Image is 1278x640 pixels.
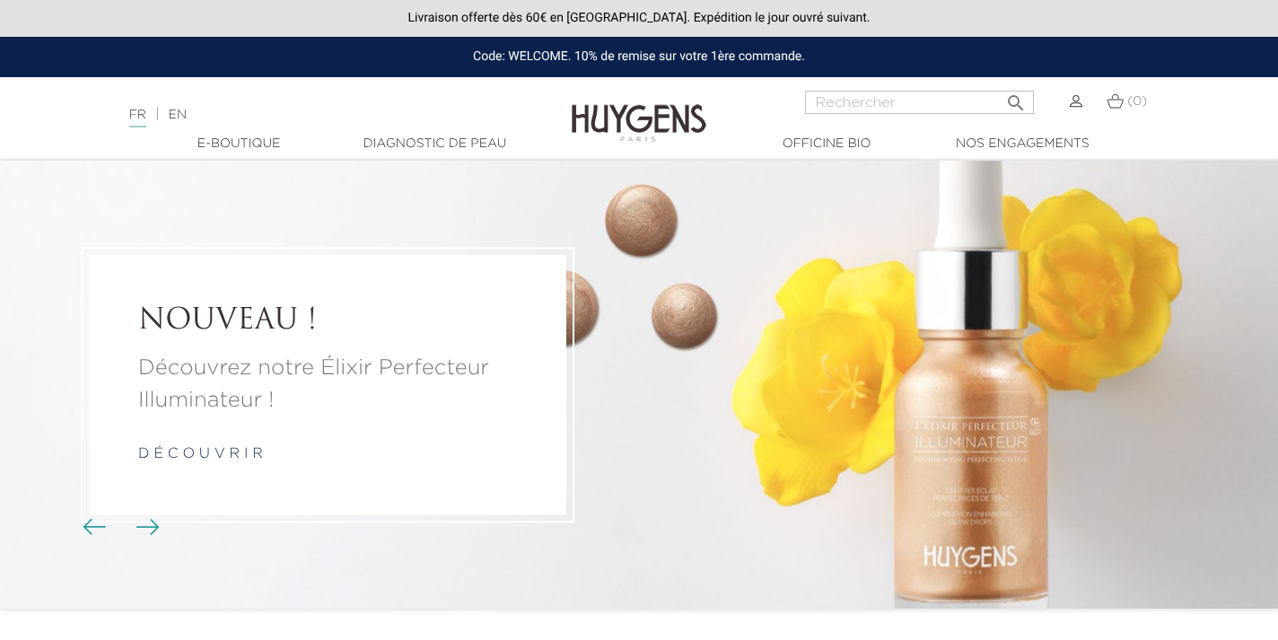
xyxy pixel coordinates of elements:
input: Rechercher [805,91,1034,114]
i:  [1005,87,1027,109]
div: | [120,104,520,126]
a: d é c o u v r i r [138,447,263,461]
div: Boutons du carrousel [90,514,148,541]
a: E-Boutique [149,135,328,153]
a: Nos engagements [932,135,1112,153]
a: Découvrez notre Élixir Perfecteur Illuminateur ! [138,352,517,416]
a: Diagnostic de peau [345,135,524,153]
a: EN [169,109,187,121]
a: NOUVEAU ! [138,304,517,338]
span: (0) [1127,95,1147,108]
a: Officine Bio [737,135,916,153]
a: FR [129,109,146,127]
img: Huygens [572,75,706,145]
button:  [1000,85,1032,110]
